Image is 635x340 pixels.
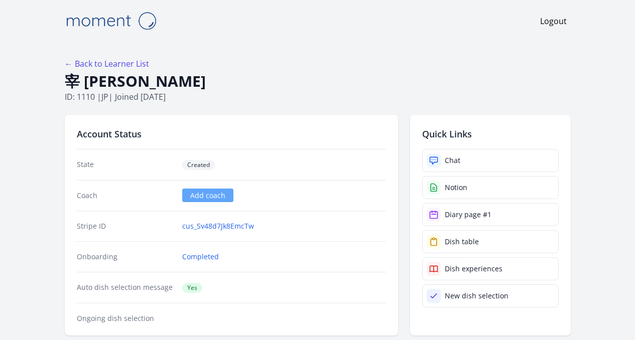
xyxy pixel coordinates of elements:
div: Dish table [445,237,479,247]
dt: Coach [77,191,175,201]
dt: Stripe ID [77,221,175,231]
a: Chat [422,149,559,172]
div: Diary page #1 [445,210,491,220]
a: Logout [540,15,567,27]
a: Diary page #1 [422,203,559,226]
a: Dish experiences [422,257,559,280]
div: Notion [445,183,467,193]
p: ID: 1110 | | Joined [DATE] [65,91,571,103]
span: Created [182,160,215,170]
dt: State [77,159,175,170]
a: cus_Sv48d7Jk8EmcTw [182,221,254,231]
a: ← Back to Learner List [65,58,149,69]
dt: Onboarding [77,252,175,262]
h2: Account Status [77,127,386,141]
h2: Quick Links [422,127,559,141]
span: Yes [182,283,202,293]
a: Completed [182,252,219,262]
h1: 宰 [PERSON_NAME] [65,72,571,91]
dt: Ongoing dish selection [77,313,175,323]
a: Add coach [182,189,233,202]
a: New dish selection [422,284,559,307]
div: Chat [445,155,460,165]
div: New dish selection [445,291,509,301]
dt: Auto dish selection message [77,282,175,293]
div: Dish experiences [445,264,502,274]
img: Moment [61,8,161,34]
span: jp [101,91,108,102]
a: Notion [422,176,559,199]
a: Dish table [422,230,559,253]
